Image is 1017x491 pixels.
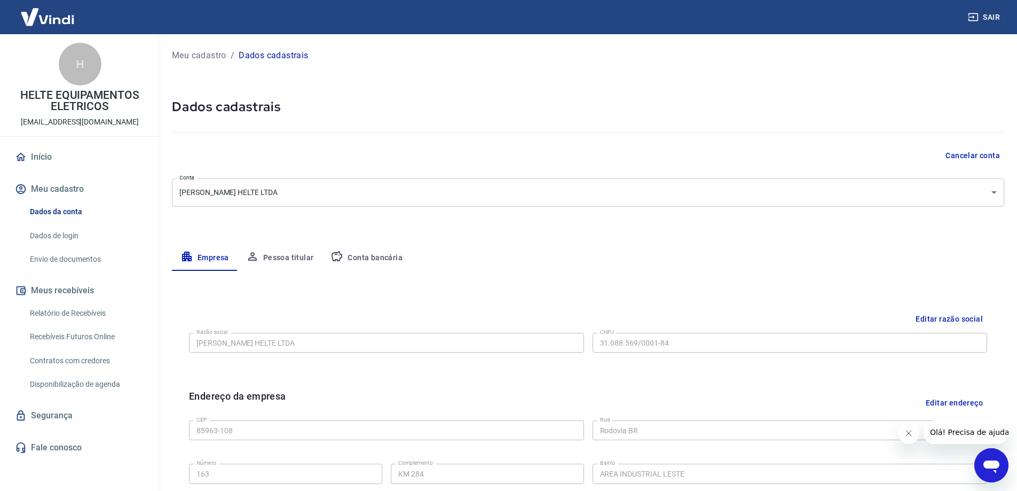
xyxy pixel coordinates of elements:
[239,49,308,62] p: Dados cadastrais
[974,448,1008,482] iframe: Botão para abrir a janela de mensagens
[26,326,147,348] a: Recebíveis Futuros Online
[898,423,919,444] iframe: Fechar mensagem
[13,145,147,169] a: Início
[196,328,228,336] label: Razão social
[911,309,987,329] button: Editar razão social
[172,98,1004,115] h5: Dados cadastrais
[13,404,147,427] a: Segurança
[398,459,433,467] label: Complemento
[13,279,147,302] button: Meus recebíveis
[189,389,286,416] h6: Endereço da empresa
[600,416,610,424] label: Rua
[26,350,147,372] a: Contratos com credores
[172,178,1004,207] div: [PERSON_NAME] HELTE LTDA
[966,7,1004,27] button: Sair
[231,49,234,62] p: /
[26,373,147,395] a: Disponibilização de agenda
[322,245,411,271] button: Conta bancária
[172,245,238,271] button: Empresa
[172,49,226,62] a: Meu cadastro
[13,436,147,459] a: Fale conosco
[600,328,614,336] label: CNPJ
[59,43,101,85] div: H
[600,459,615,467] label: Bairro
[921,389,987,416] button: Editar endereço
[13,177,147,201] button: Meu cadastro
[6,7,90,16] span: Olá! Precisa de ajuda?
[26,225,147,247] a: Dados de login
[941,146,1004,166] button: Cancelar conta
[26,248,147,270] a: Envio de documentos
[924,420,1008,444] iframe: Mensagem da empresa
[238,245,322,271] button: Pessoa titular
[26,302,147,324] a: Relatório de Recebíveis
[196,416,207,424] label: CEP
[9,90,151,112] p: HELTE EQUIPAMENTOS ELETRICOS
[196,459,216,467] label: Número
[26,201,147,223] a: Dados da conta
[21,116,139,128] p: [EMAIL_ADDRESS][DOMAIN_NAME]
[179,174,194,182] label: Conta
[13,1,82,33] img: Vindi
